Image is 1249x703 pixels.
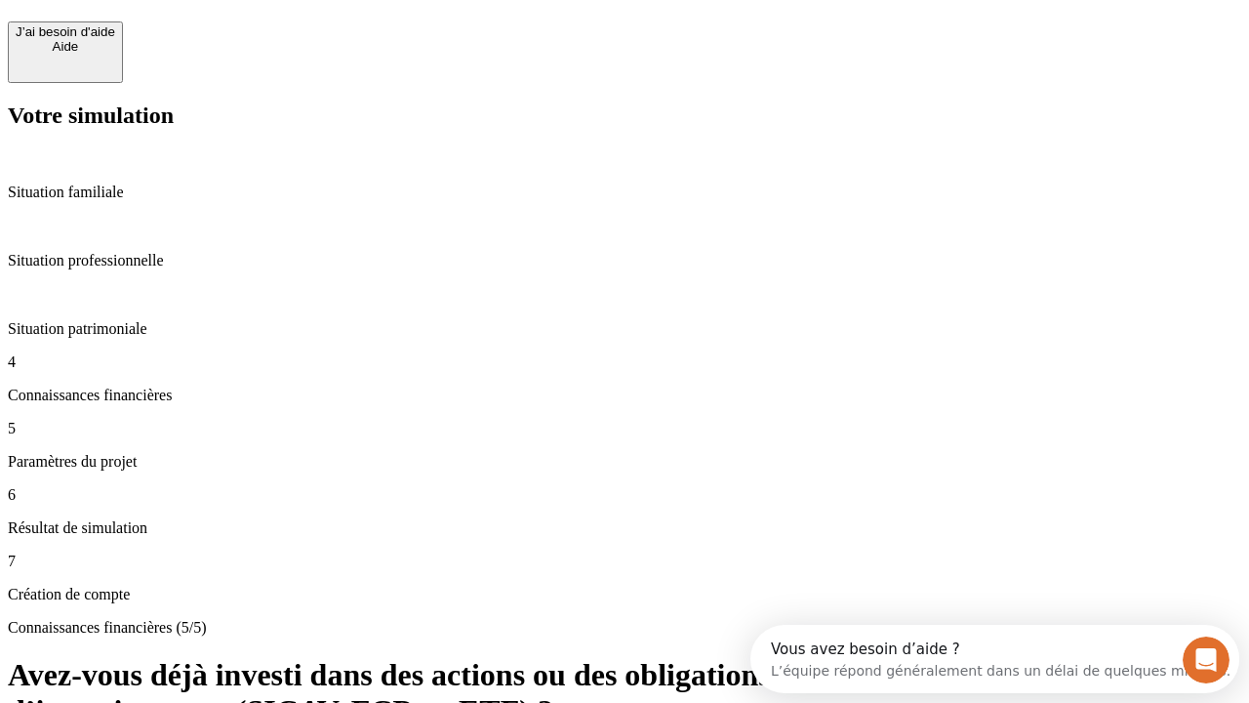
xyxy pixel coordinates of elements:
p: 6 [8,486,1241,504]
iframe: Intercom live chat [1183,637,1229,683]
p: 4 [8,353,1241,371]
p: Paramètres du projet [8,453,1241,471]
h2: Votre simulation [8,103,1241,129]
p: 5 [8,420,1241,437]
div: J’ai besoin d'aide [16,24,115,39]
div: Vous avez besoin d’aide ? [20,17,480,32]
p: 7 [8,553,1241,570]
p: Situation familiale [8,184,1241,201]
p: Connaissances financières [8,387,1241,404]
button: J’ai besoin d'aideAide [8,21,123,83]
p: Situation patrimoniale [8,320,1241,338]
iframe: Intercom live chat discovery launcher [750,625,1239,693]
div: Ouvrir le Messenger Intercom [8,8,538,62]
p: Situation professionnelle [8,252,1241,269]
p: Création de compte [8,586,1241,603]
div: L’équipe répond généralement dans un délai de quelques minutes. [20,32,480,53]
div: Aide [16,39,115,54]
p: Connaissances financières (5/5) [8,619,1241,637]
p: Résultat de simulation [8,519,1241,537]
